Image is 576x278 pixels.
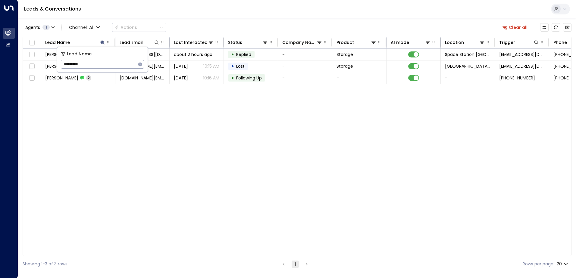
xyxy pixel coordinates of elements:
div: Trigger [499,39,539,46]
div: 20 [557,260,569,268]
button: page 1 [292,261,299,268]
span: Space Station Solihull [445,51,490,57]
button: Channel:All [67,23,102,32]
div: AI mode [391,39,409,46]
a: Leads & Conversations [24,5,81,12]
span: Aug 06, 2025 [174,75,188,81]
div: Product [337,39,377,46]
td: - [332,72,387,84]
nav: pagination navigation [280,260,311,268]
div: Phone [553,39,567,46]
span: +447415053005 [499,75,535,81]
div: Status [228,39,268,46]
span: Toggle select row [28,63,36,70]
div: Company Name [282,39,316,46]
div: Showing 1-3 of 3 rows [23,261,67,267]
td: - [278,49,332,60]
div: • [231,61,234,71]
span: about 2 hours ago [174,51,212,57]
label: Rows per page: [523,261,554,267]
span: All [89,25,95,30]
div: Lead Name [45,39,70,46]
div: Last Interacted [174,39,208,46]
span: Claire Forrester [45,75,78,81]
span: Hugo Forrester [45,51,78,57]
div: Lead Email [120,39,160,46]
div: Last Interacted [174,39,214,46]
span: leads@space-station.co.uk [499,63,545,69]
p: 10:15 AM [203,63,219,69]
span: Replied [236,51,251,57]
span: 1 [42,25,50,30]
span: Following Up [236,75,262,81]
span: cl.forrester.cf@gmail.com [120,75,165,81]
td: - [278,72,332,84]
button: Clear all [500,23,530,32]
span: Aug 09, 2025 [174,63,188,69]
span: Channel: [67,23,102,32]
span: 2 [86,75,91,80]
td: - [441,72,495,84]
span: leads@space-station.co.uk [499,51,545,57]
span: Toggle select row [28,51,36,58]
button: Customize [540,23,549,32]
button: Archived Leads [563,23,571,32]
div: Button group with a nested menu [112,23,166,32]
button: Agents1 [23,23,57,32]
span: Agents [25,25,40,29]
span: Storage [337,63,353,69]
span: Refresh [552,23,560,32]
span: Toggle select row [28,74,36,82]
span: Storage [337,51,353,57]
div: AI mode [391,39,431,46]
span: Claire Forrester [45,63,78,69]
p: 10:16 AM [203,75,219,81]
div: Lead Email [120,39,143,46]
div: Lead Name [45,39,105,46]
div: • [231,49,234,60]
div: Trigger [499,39,515,46]
div: Status [228,39,242,46]
span: Space Station Shrewsbury [445,63,490,69]
button: Actions [112,23,166,32]
div: Location [445,39,485,46]
div: • [231,73,234,83]
span: Toggle select all [28,39,36,47]
span: Lead Name [67,51,92,57]
span: Lost [236,63,245,69]
div: Location [445,39,464,46]
div: Actions [115,25,137,30]
div: Company Name [282,39,322,46]
td: - [278,60,332,72]
div: Product [337,39,354,46]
